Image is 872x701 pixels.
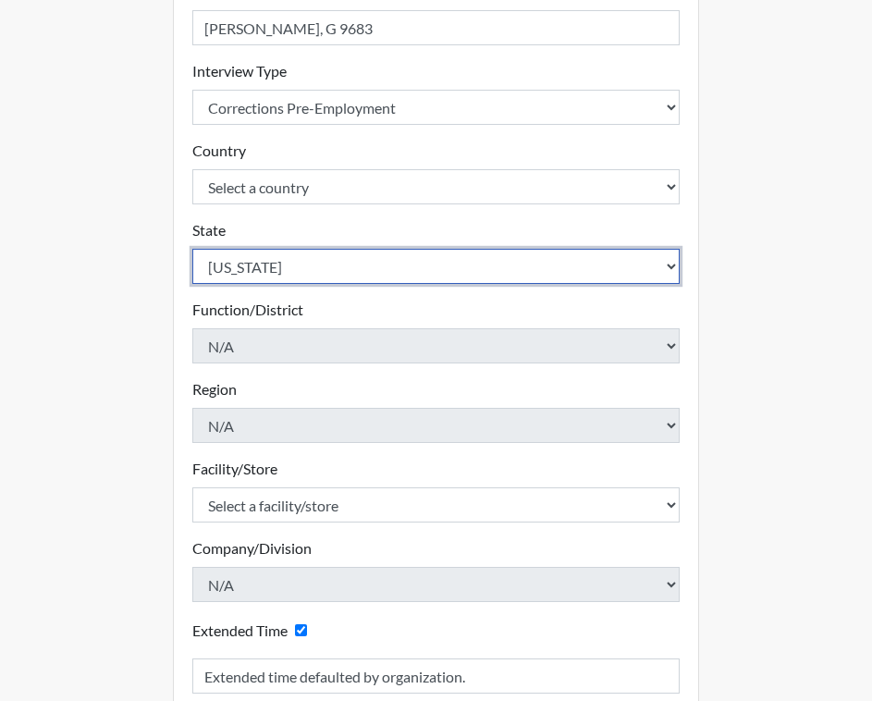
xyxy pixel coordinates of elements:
label: Interview Type [192,60,287,82]
label: State [192,219,226,241]
div: Checking this box will provide the interviewee with an accomodation of extra time to answer each ... [192,617,314,644]
label: Region [192,378,237,400]
input: Insert a Registration ID, which needs to be a unique alphanumeric value for each interviewee [192,10,681,45]
label: Company/Division [192,537,312,560]
label: Country [192,140,246,162]
label: Facility/Store [192,458,277,480]
label: Extended Time [192,620,288,642]
input: Reason for Extension [192,658,681,694]
label: Function/District [192,299,303,321]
